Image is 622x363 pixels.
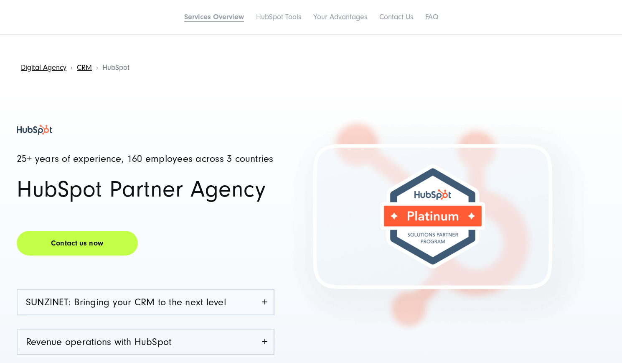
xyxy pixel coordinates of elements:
h1: HubSpot Partner Agency [17,178,274,201]
img: Hubspot Platinum Badge | SUNZINET [284,115,596,334]
a: HubSpot Tools [256,13,301,21]
span: HubSpot [102,63,129,72]
a: Your Advantages [313,13,367,21]
a: Contact Us [379,13,413,21]
a: Services Overview [184,13,244,21]
a: CRM [77,63,92,72]
a: FAQ [425,13,438,21]
a: SUNZINET: Bringing your CRM to the next level [18,290,274,314]
p: 25+ years of experience, 160 employees across 3 countries [17,154,274,164]
a: Digital Agency [21,63,66,72]
img: HubSpot Partner Agency SUNZINET [17,125,52,135]
a: Contact us now [17,231,138,256]
a: Revenue operations with HubSpot [18,330,274,354]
